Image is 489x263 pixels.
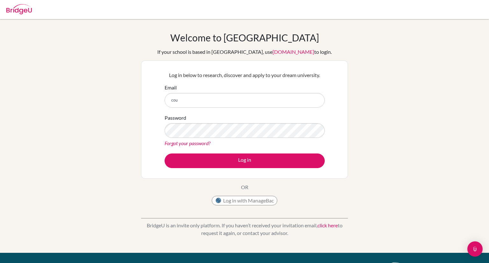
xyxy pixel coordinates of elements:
p: BridgeU is an invite only platform. If you haven’t received your invitation email, to request it ... [141,222,348,237]
p: Log in below to research, discover and apply to your dream university. [165,71,325,79]
div: Open Intercom Messenger [467,241,483,257]
label: Password [165,114,186,122]
p: OR [241,183,248,191]
a: [DOMAIN_NAME] [273,49,314,55]
img: Bridge-U [6,4,32,14]
a: Forgot your password? [165,140,210,146]
a: click here [317,222,338,228]
h1: Welcome to [GEOGRAPHIC_DATA] [170,32,319,43]
label: Email [165,84,177,91]
button: Log in with ManageBac [212,196,277,205]
button: Log in [165,153,325,168]
div: If your school is based in [GEOGRAPHIC_DATA], use to login. [157,48,332,56]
